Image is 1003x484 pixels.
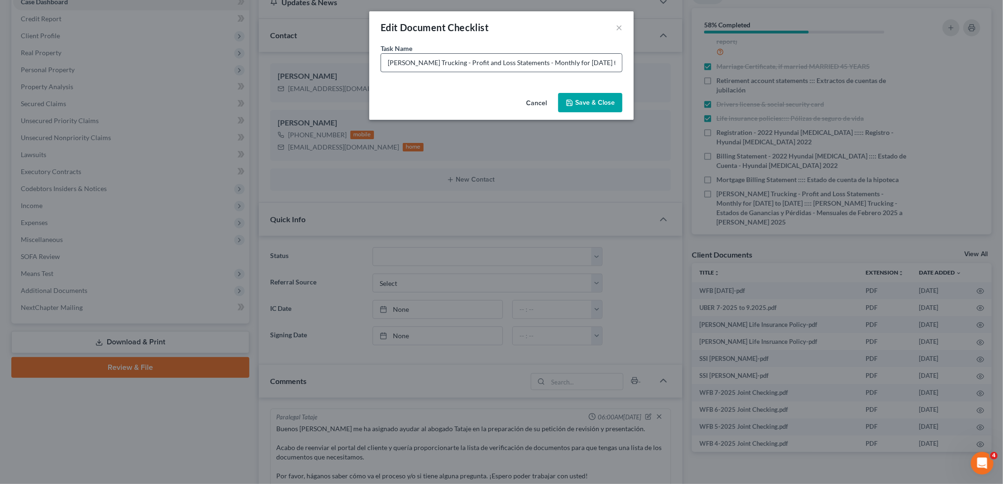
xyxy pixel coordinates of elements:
button: Cancel [518,94,554,113]
button: Save & Close [558,93,622,113]
button: × [616,22,622,33]
span: Edit Document Checklist [381,22,489,33]
input: Enter document description.. [381,54,622,72]
span: 4 [990,452,998,459]
iframe: Intercom live chat [971,452,994,475]
span: Task Name [381,44,412,52]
